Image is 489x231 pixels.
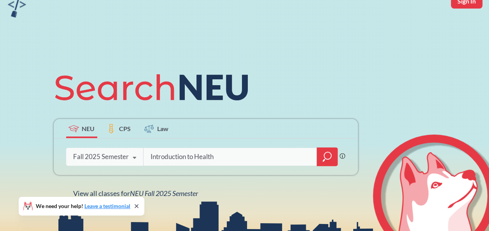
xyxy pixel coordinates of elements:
[82,124,95,133] span: NEU
[157,124,168,133] span: Law
[73,152,129,161] div: Fall 2025 Semester
[36,203,130,209] span: We need your help!
[317,147,338,166] div: magnifying glass
[149,149,311,165] input: Class, professor, course number, "phrase"
[73,189,198,198] span: View all classes for
[84,203,130,209] a: Leave a testimonial
[322,151,332,162] svg: magnifying glass
[119,124,131,133] span: CPS
[130,189,198,198] span: NEU Fall 2025 Semester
